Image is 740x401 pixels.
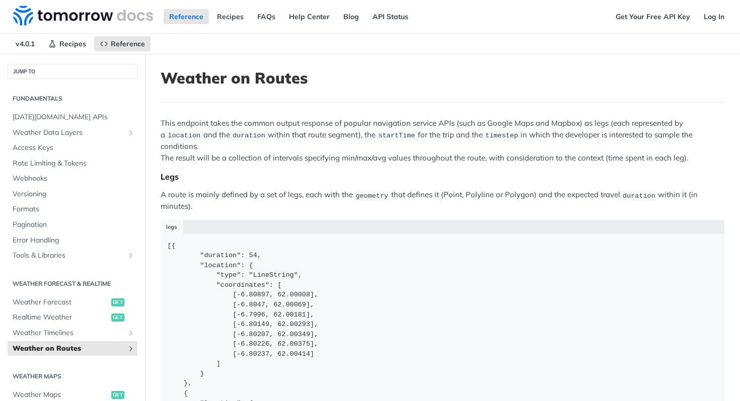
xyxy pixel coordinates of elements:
[13,344,124,354] span: Weather on Routes
[13,158,135,169] span: Rate Limiting & Tokens
[8,326,137,341] a: Weather TimelinesShow subpages for Weather Timelines
[8,156,137,171] a: Rate Limiting & Tokens
[367,9,414,24] a: API Status
[10,36,40,51] span: v4.0.1
[283,9,335,24] a: Help Center
[161,69,724,87] h1: Weather on Routes
[13,328,124,338] span: Weather Timelines
[8,372,137,381] h2: Weather Maps
[165,130,203,140] code: location
[8,279,137,288] h2: Weather Forecast & realtime
[127,252,135,260] button: Show subpages for Tools & Libraries
[127,129,135,137] button: Show subpages for Weather Data Layers
[8,64,137,79] button: JUMP TO
[353,191,391,201] code: geometry
[13,297,109,307] span: Weather Forecast
[13,143,135,153] span: Access Keys
[230,130,268,140] code: duration
[43,36,92,51] a: Recipes
[8,202,137,217] a: Formats
[211,9,249,24] a: Recipes
[161,172,724,182] div: Legs
[483,130,521,140] code: timestep
[161,118,724,164] p: This endpoint takes the common output response of popular navigation service APIs (such as Google...
[338,9,364,24] a: Blog
[164,9,209,24] a: Reference
[111,391,124,399] span: get
[13,6,153,26] img: Tomorrow.io Weather API Docs
[127,329,135,337] button: Show subpages for Weather Timelines
[59,39,86,48] span: Recipes
[8,125,137,140] a: Weather Data LayersShow subpages for Weather Data Layers
[8,217,137,232] a: Pagination
[8,140,137,155] a: Access Keys
[13,312,109,323] span: Realtime Weather
[13,189,135,199] span: Versioning
[8,248,137,263] a: Tools & LibrariesShow subpages for Tools & Libraries
[13,112,135,122] span: [DATE][DOMAIN_NAME] APIs
[376,130,418,140] code: startTime
[111,298,124,306] span: get
[620,191,658,201] code: duration
[13,220,135,230] span: Pagination
[111,39,145,48] span: Reference
[8,341,137,356] a: Weather on RoutesShow subpages for Weather on Routes
[698,9,730,24] a: Log In
[13,390,109,400] span: Weather Maps
[13,128,124,138] span: Weather Data Layers
[8,171,137,186] a: Webhooks
[13,251,124,261] span: Tools & Libraries
[8,295,137,310] a: Weather Forecastget
[8,94,137,103] h2: Fundamentals
[610,9,696,24] a: Get Your Free API Key
[111,313,124,322] span: get
[13,204,135,214] span: Formats
[8,233,137,248] a: Error Handling
[127,345,135,353] button: Show subpages for Weather on Routes
[8,110,137,125] a: [DATE][DOMAIN_NAME] APIs
[94,36,151,51] a: Reference
[13,235,135,246] span: Error Handling
[252,9,281,24] a: FAQs
[8,187,137,202] a: Versioning
[161,189,724,212] p: A route is mainly defined by a set of legs, each with the that defines it (Point, Polyline or Pol...
[8,310,137,325] a: Realtime Weatherget
[13,174,135,184] span: Webhooks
